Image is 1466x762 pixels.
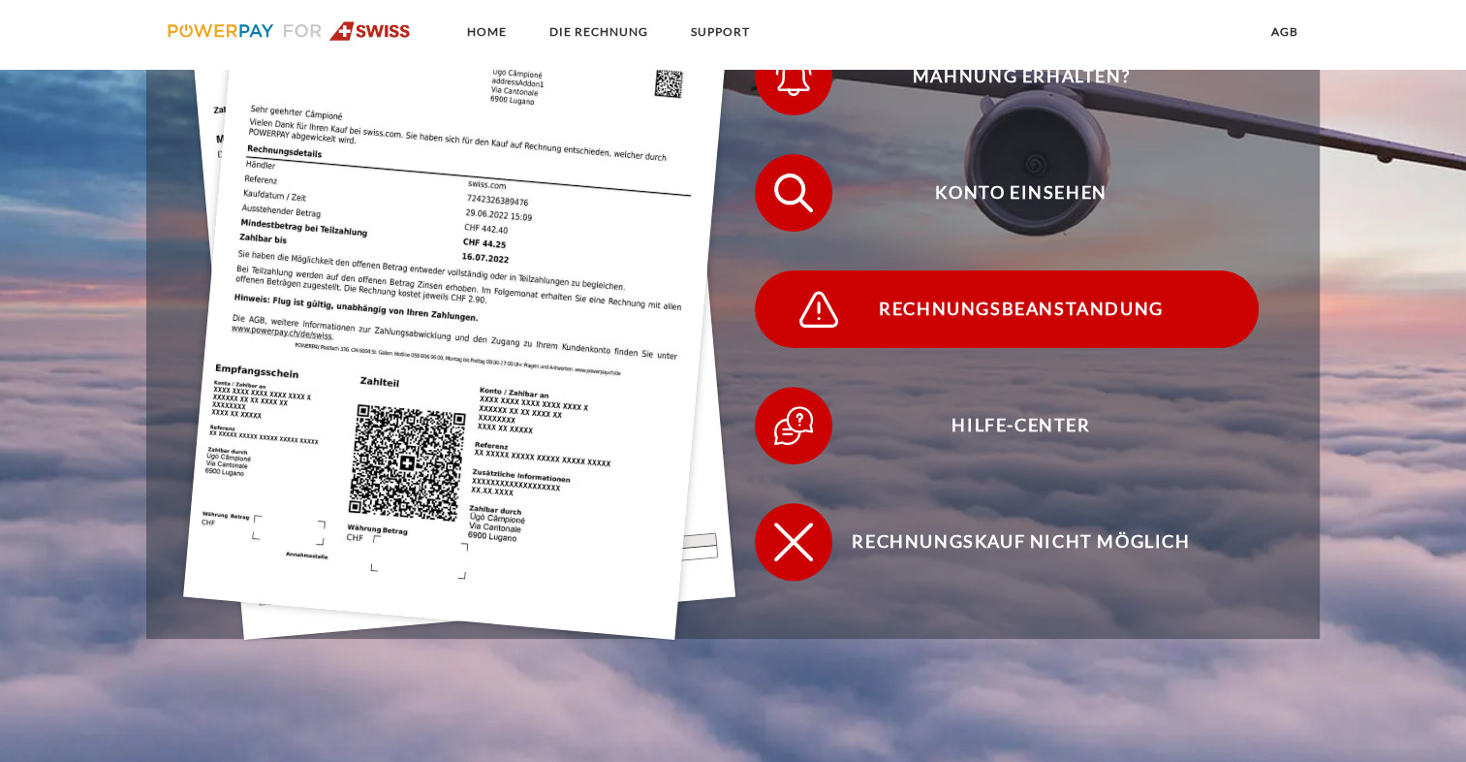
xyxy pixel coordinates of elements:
span: Mahnung erhalten? [784,38,1259,115]
button: Rechnungskauf nicht möglich [755,503,1259,581]
button: Konto einsehen [755,154,1259,232]
img: qb_help.svg [769,401,818,450]
span: Konto einsehen [784,154,1259,232]
a: Home [451,15,523,49]
span: Rechnungsbeanstandung [784,270,1259,348]
button: Rechnungsbeanstandung [755,270,1259,348]
img: qb_close.svg [769,518,818,566]
img: qb_search.svg [769,169,818,217]
a: DIE RECHNUNG [533,15,665,49]
button: Hilfe-Center [755,387,1259,464]
span: Rechnungskauf nicht möglich [784,503,1259,581]
a: SUPPORT [674,15,766,49]
img: qb_warning.svg [795,285,843,333]
img: logo-swiss.svg [168,21,411,41]
button: Mahnung erhalten? [755,38,1259,115]
span: Hilfe-Center [784,387,1259,464]
img: qb_bell.svg [769,52,818,101]
a: agb [1255,15,1315,49]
